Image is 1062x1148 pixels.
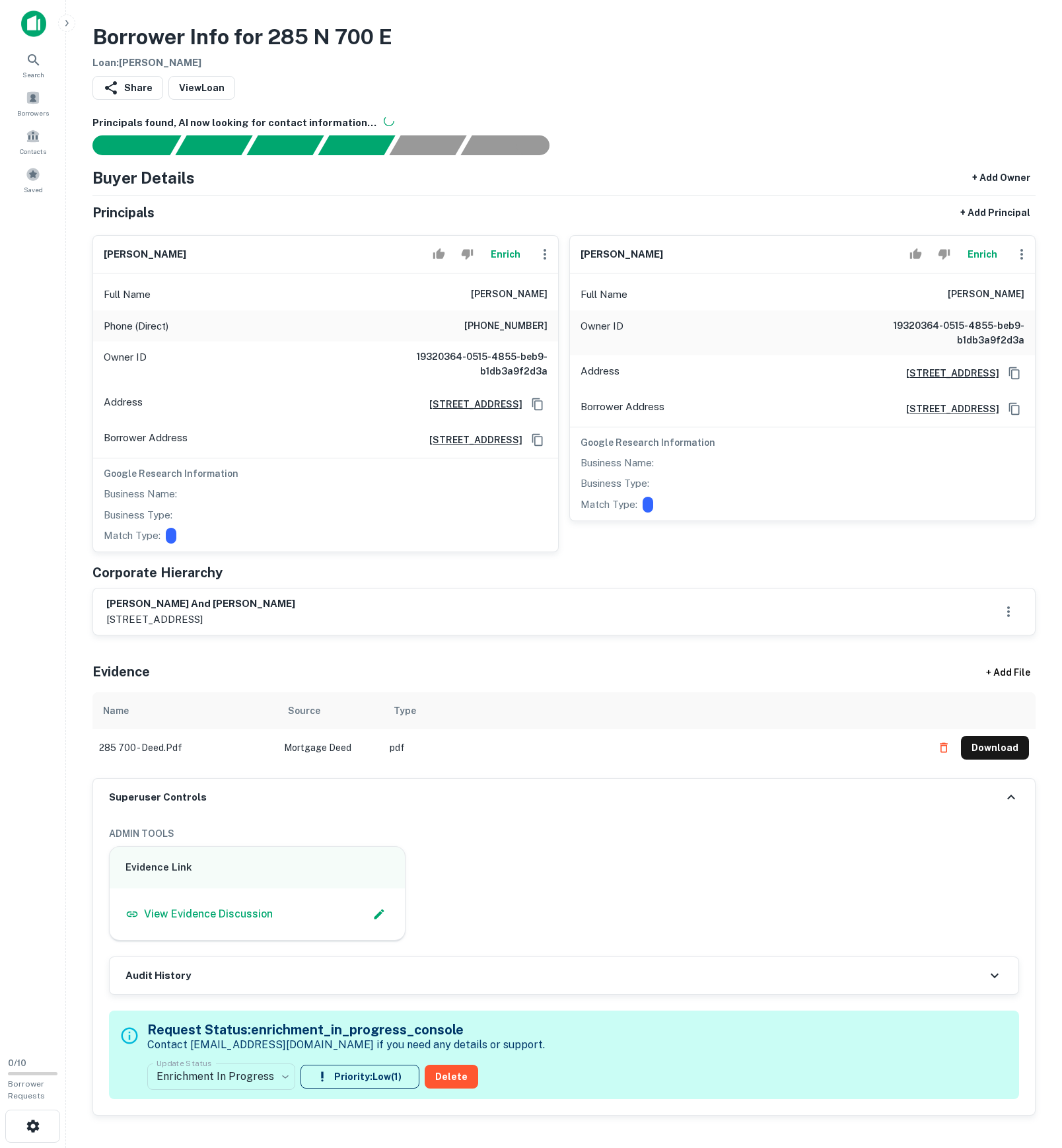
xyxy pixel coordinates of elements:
button: Enrich [961,241,1003,268]
p: Business Name: [104,486,177,502]
p: Business Type: [581,476,649,491]
p: Match Type: [581,497,637,513]
h6: 19320364-0515-4855-beb9-b1db3a9f2d3a [866,318,1024,347]
div: Your request is received and processing... [175,135,252,155]
div: Documents found, AI parsing details... [246,135,324,155]
a: [STREET_ADDRESS] [419,433,522,447]
div: Name [103,703,129,719]
button: Enrich [484,241,526,268]
td: Mortgage Deed [277,729,383,766]
p: Owner ID [581,318,623,347]
h6: [PERSON_NAME] [581,247,663,262]
button: Accept [427,241,450,268]
span: Saved [24,184,43,195]
h5: Evidence [92,662,150,682]
p: Borrower Address [104,430,188,450]
button: Copy Address [1005,399,1024,419]
a: [STREET_ADDRESS] [419,397,522,412]
div: Sending borrower request to AI... [77,135,176,155]
button: Delete file [932,737,956,758]
h6: ADMIN TOOLS [109,826,1019,841]
th: Source [277,692,383,729]
h5: Principals [92,203,155,223]
p: Full Name [104,287,151,303]
span: Search [22,69,44,80]
button: Priority:Low(1) [301,1065,419,1089]
span: Borrowers [17,108,49,118]
h6: [PERSON_NAME] [948,287,1024,303]
button: Share [92,76,163,100]
p: Address [581,363,619,383]
div: scrollable content [92,692,1036,778]
h6: Loan : [PERSON_NAME] [92,55,392,71]
p: View Evidence Discussion [144,906,273,922]
a: Contacts [4,124,62,159]
div: AI fulfillment process complete. [461,135,565,155]
button: Download [961,736,1029,760]
button: Copy Address [528,394,548,414]
span: Borrower Requests [8,1079,45,1100]
h6: Superuser Controls [109,790,207,805]
td: pdf [383,729,925,766]
h6: Evidence Link [125,860,389,875]
h5: Request Status: enrichment_in_progress_console [147,1020,545,1040]
a: [STREET_ADDRESS] [896,402,999,416]
h6: Principals found, AI now looking for contact information... [92,116,1036,131]
div: Chat Widget [996,1042,1062,1106]
p: Business Type: [104,507,172,523]
div: Principals found, still searching for contact information. This may take time... [389,135,466,155]
p: Match Type: [104,528,160,544]
h6: Audit History [125,968,191,984]
div: Type [394,703,416,719]
p: Full Name [581,287,627,303]
h6: [PHONE_NUMBER] [464,318,548,334]
p: Phone (Direct) [104,318,168,334]
button: Accept [904,241,927,268]
span: Contacts [20,146,46,157]
div: Source [288,703,320,719]
a: View Evidence Discussion [125,906,273,922]
label: Update Status [157,1058,211,1069]
button: Copy Address [1005,363,1024,383]
p: [STREET_ADDRESS] [106,612,295,628]
h6: Google Research Information [581,435,1024,450]
div: + Add File [962,661,1054,684]
th: Name [92,692,277,729]
h6: [STREET_ADDRESS] [896,366,999,380]
h6: [PERSON_NAME] [471,287,548,303]
button: Edit Slack Link [369,904,389,924]
p: Borrower Address [581,399,664,419]
h3: Borrower Info for 285 N 700 E [92,21,392,53]
h5: Corporate Hierarchy [92,563,223,583]
p: Owner ID [104,349,147,378]
td: 285 700 - deed.pdf [92,729,277,766]
div: Principals found, AI now looking for contact information... [318,135,395,155]
h6: [PERSON_NAME] and [PERSON_NAME] [106,596,295,612]
button: Delete [425,1065,478,1089]
h6: [PERSON_NAME] [104,247,186,262]
p: Contact [EMAIL_ADDRESS][DOMAIN_NAME] if you need any details or support. [147,1037,545,1053]
th: Type [383,692,925,729]
img: capitalize-icon.png [21,11,46,37]
h6: Google Research Information [104,466,548,481]
h6: 19320364-0515-4855-beb9-b1db3a9f2d3a [389,349,548,378]
span: 0 / 10 [8,1058,26,1068]
a: Borrowers [4,85,62,121]
p: Address [104,394,143,414]
button: + Add Principal [955,201,1036,225]
a: Saved [4,162,62,197]
button: Reject [933,241,956,268]
button: + Add Owner [967,166,1036,190]
button: Reject [456,241,479,268]
a: ViewLoan [168,76,235,100]
a: Search [4,47,62,83]
button: Copy Address [528,430,548,450]
h4: Buyer Details [92,166,195,190]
